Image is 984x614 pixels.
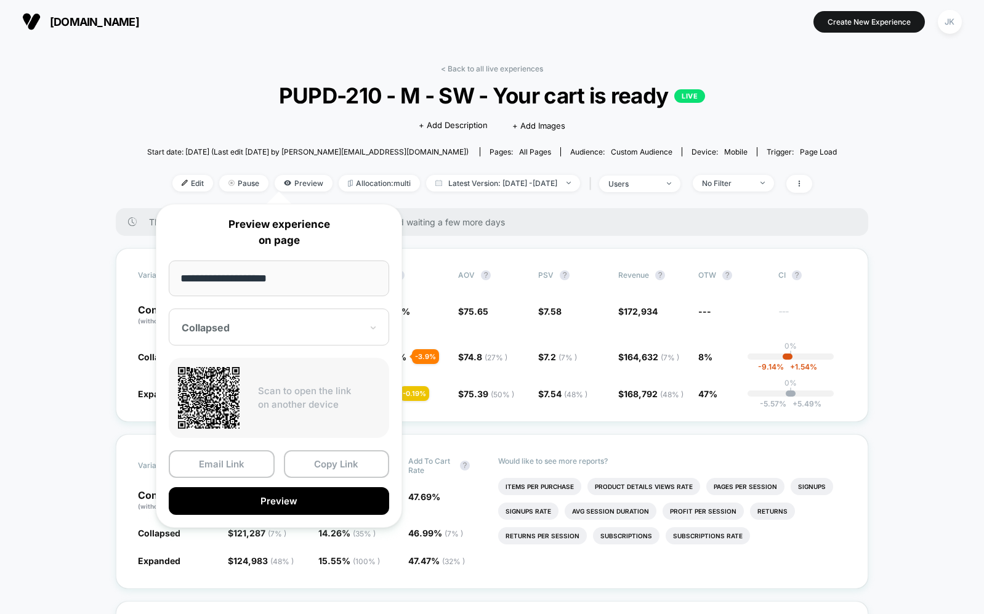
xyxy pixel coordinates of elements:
[564,390,587,399] span: ( 48 % )
[408,528,463,538] span: 46.99 %
[435,180,442,186] img: calendar
[538,389,587,399] span: $
[750,503,795,520] li: Returns
[138,490,216,511] p: Control
[813,11,925,33] button: Create New Experience
[464,389,514,399] span: 75.39
[138,456,206,475] span: Variation
[50,15,139,28] span: [DOMAIN_NAME]
[663,503,744,520] li: Profit Per Session
[353,557,380,566] span: ( 100 % )
[481,270,491,280] button: ?
[661,353,679,362] span: ( 7 % )
[791,478,833,495] li: Signups
[538,306,562,317] span: $
[512,121,565,131] span: + Add Images
[559,353,577,362] span: ( 7 % )
[938,10,962,34] div: JK
[624,389,684,399] span: 168,792
[441,64,543,73] a: < Back to all live experiences
[408,491,440,502] span: 47.69 %
[169,450,275,478] button: Email Link
[284,450,390,478] button: Copy Link
[138,352,180,362] span: Collapsed
[618,389,684,399] span: $
[786,399,821,408] span: 5.49 %
[169,217,389,248] p: Preview experience on page
[760,182,765,184] img: end
[784,341,797,350] p: 0%
[219,175,268,192] span: Pause
[172,175,213,192] span: Edit
[778,270,846,280] span: CI
[408,555,465,566] span: 47.47 %
[560,270,570,280] button: ?
[464,306,488,317] span: 75.65
[667,182,671,185] img: end
[800,147,837,156] span: Page Load
[698,352,712,362] span: 8%
[426,175,580,192] span: Latest Version: [DATE] - [DATE]
[538,352,577,362] span: $
[498,527,587,544] li: Returns Per Session
[760,399,786,408] span: -5.57 %
[611,147,672,156] span: Custom Audience
[618,352,679,362] span: $
[586,175,599,193] span: |
[138,528,180,538] span: Collapsed
[698,270,766,280] span: OTW
[624,352,679,362] span: 164,632
[458,270,475,280] span: AOV
[784,362,817,371] span: 1.54 %
[544,352,577,362] span: 7.2
[758,362,784,371] span: -9.14 %
[724,147,748,156] span: mobile
[498,456,846,466] p: Would like to see more reports?
[593,527,659,544] li: Subscriptions
[490,147,551,156] div: Pages:
[275,175,333,192] span: Preview
[587,478,700,495] li: Product Details Views Rate
[138,503,193,510] span: (without changes)
[624,306,658,317] span: 172,934
[698,306,711,317] span: ---
[784,378,797,387] p: 0%
[339,175,420,192] span: Allocation: multi
[565,503,656,520] li: Avg Session Duration
[570,147,672,156] div: Audience:
[544,306,562,317] span: 7.58
[138,305,206,326] p: Control
[519,147,551,156] span: all pages
[445,529,463,538] span: ( 7 % )
[464,352,507,362] span: 74.8
[270,557,294,566] span: ( 48 % )
[138,270,206,280] span: Variation
[491,390,514,399] span: ( 50 % )
[682,147,757,156] span: Device:
[182,180,188,186] img: edit
[934,9,966,34] button: JK
[660,390,684,399] span: ( 48 % )
[789,387,792,397] p: |
[458,352,507,362] span: $
[18,12,143,31] button: [DOMAIN_NAME]
[485,353,507,362] span: ( 27 % )
[722,270,732,280] button: ?
[706,478,784,495] li: Pages Per Session
[608,179,658,188] div: users
[790,362,795,371] span: +
[792,399,797,408] span: +
[258,384,380,412] p: Scan to open the link on another device
[458,389,514,399] span: $
[228,180,235,186] img: end
[567,182,571,184] img: end
[233,555,294,566] span: 124,983
[318,555,380,566] span: 15.55 %
[138,555,180,566] span: Expanded
[22,12,41,31] img: Visually logo
[149,217,844,227] span: There are still no statistically significant results. We recommend waiting a few more days
[666,527,750,544] li: Subscriptions Rate
[792,270,802,280] button: ?
[412,349,439,364] div: - 3.9 %
[348,180,353,187] img: rebalance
